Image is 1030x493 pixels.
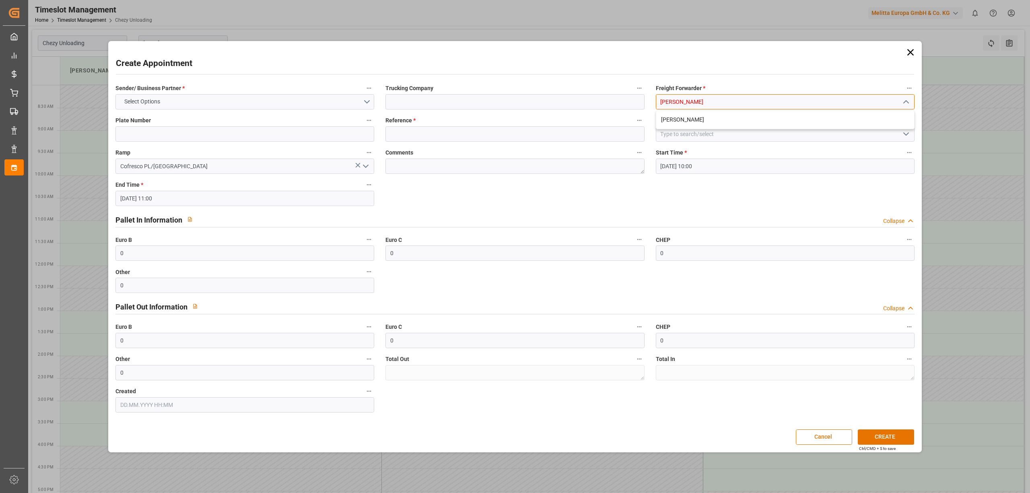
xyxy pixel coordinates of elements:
[385,323,402,331] span: Euro C
[364,386,374,396] button: Created
[364,179,374,190] button: End Time *
[385,116,416,125] span: Reference
[656,84,705,93] span: Freight Forwarder
[634,322,645,332] button: Euro C
[656,111,914,129] div: [PERSON_NAME]
[385,236,402,244] span: Euro C
[385,84,433,93] span: Trucking Company
[859,446,896,452] div: Ctrl/CMD + S to save
[364,266,374,277] button: Other
[904,83,915,93] button: Freight Forwarder *
[899,128,911,140] button: open menu
[656,236,670,244] span: CHEP
[634,115,645,126] button: Reference *
[115,323,132,331] span: Euro B
[656,159,915,174] input: DD.MM.YYYY HH:MM
[115,94,374,109] button: open menu
[115,84,185,93] span: Sender/ Business Partner
[858,429,914,445] button: CREATE
[182,212,198,227] button: View description
[115,149,130,157] span: Ramp
[904,234,915,245] button: CHEP
[115,355,130,363] span: Other
[115,215,182,225] h2: Pallet In Information
[364,83,374,93] button: Sender/ Business Partner *
[359,160,371,173] button: open menu
[115,159,374,174] input: Type to search/select
[634,354,645,364] button: Total Out
[364,147,374,158] button: Ramp
[115,181,143,189] span: End Time
[656,126,915,142] input: Type to search/select
[115,116,151,125] span: Plate Number
[656,149,687,157] span: Start Time
[904,147,915,158] button: Start Time *
[115,397,374,413] input: DD.MM.YYYY HH:MM
[634,147,645,158] button: Comments
[656,323,670,331] span: CHEP
[904,322,915,332] button: CHEP
[385,149,413,157] span: Comments
[364,115,374,126] button: Plate Number
[883,217,904,225] div: Collapse
[115,387,136,396] span: Created
[115,301,187,312] h2: Pallet Out Information
[904,354,915,364] button: Total In
[364,322,374,332] button: Euro B
[115,191,374,206] input: DD.MM.YYYY HH:MM
[656,355,675,363] span: Total In
[115,236,132,244] span: Euro B
[796,429,852,445] button: Cancel
[899,96,911,108] button: close menu
[115,268,130,276] span: Other
[634,234,645,245] button: Euro C
[883,304,904,313] div: Collapse
[120,97,164,106] span: Select Options
[385,355,409,363] span: Total Out
[116,57,192,70] h2: Create Appointment
[634,83,645,93] button: Trucking Company
[364,354,374,364] button: Other
[187,299,203,314] button: View description
[364,234,374,245] button: Euro B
